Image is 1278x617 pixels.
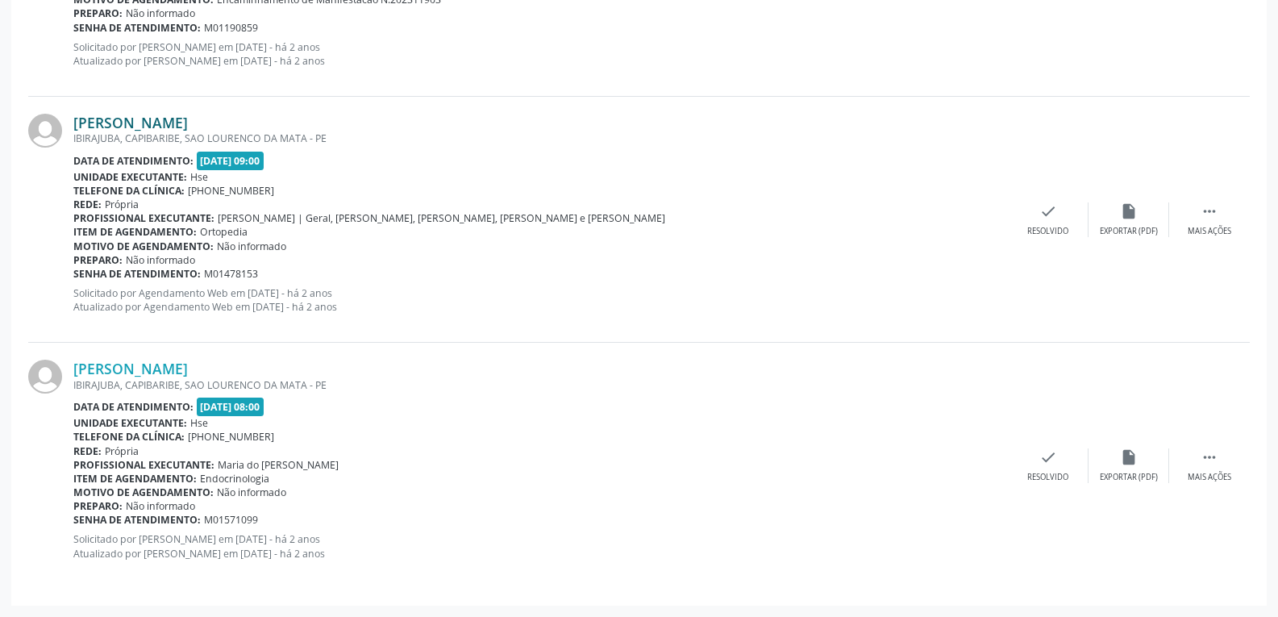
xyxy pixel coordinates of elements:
span: Endocrinologia [200,472,269,486]
b: Telefone da clínica: [73,184,185,198]
b: Telefone da clínica: [73,430,185,444]
img: img [28,114,62,148]
span: M01478153 [204,267,258,281]
div: IBIRAJUBA, CAPIBARIBE, SAO LOURENCO DA MATA - PE [73,378,1008,392]
i: check [1039,202,1057,220]
b: Unidade executante: [73,416,187,430]
div: Mais ações [1188,226,1231,237]
b: Preparo: [73,6,123,20]
b: Preparo: [73,499,123,513]
span: M01571099 [204,513,258,527]
div: Resolvido [1027,226,1068,237]
p: Solicitado por [PERSON_NAME] em [DATE] - há 2 anos Atualizado por [PERSON_NAME] em [DATE] - há 2 ... [73,40,1008,68]
span: [PERSON_NAME] | Geral, [PERSON_NAME], [PERSON_NAME], [PERSON_NAME] e [PERSON_NAME] [218,211,665,225]
i:  [1201,202,1218,220]
b: Data de atendimento: [73,400,194,414]
b: Profissional executante: [73,211,214,225]
div: IBIRAJUBA, CAPIBARIBE, SAO LOURENCO DA MATA - PE [73,131,1008,145]
b: Data de atendimento: [73,154,194,168]
b: Senha de atendimento: [73,513,201,527]
a: [PERSON_NAME] [73,114,188,131]
img: img [28,360,62,394]
span: Não informado [217,486,286,499]
span: Não informado [217,240,286,253]
b: Senha de atendimento: [73,267,201,281]
b: Rede: [73,444,102,458]
a: [PERSON_NAME] [73,360,188,377]
span: Maria do [PERSON_NAME] [218,458,339,472]
b: Item de agendamento: [73,472,197,486]
p: Solicitado por [PERSON_NAME] em [DATE] - há 2 anos Atualizado por [PERSON_NAME] em [DATE] - há 2 ... [73,532,1008,560]
b: Unidade executante: [73,170,187,184]
span: [PHONE_NUMBER] [188,430,274,444]
div: Mais ações [1188,472,1231,483]
span: [DATE] 09:00 [197,152,264,170]
span: Não informado [126,253,195,267]
span: Própria [105,198,139,211]
p: Solicitado por Agendamento Web em [DATE] - há 2 anos Atualizado por Agendamento Web em [DATE] - h... [73,286,1008,314]
b: Item de agendamento: [73,225,197,239]
span: [PHONE_NUMBER] [188,184,274,198]
span: Própria [105,444,139,458]
span: [DATE] 08:00 [197,398,264,416]
span: Hse [190,170,208,184]
i: check [1039,448,1057,466]
div: Resolvido [1027,472,1068,483]
span: Hse [190,416,208,430]
i: insert_drive_file [1120,202,1138,220]
span: Não informado [126,499,195,513]
b: Motivo de agendamento: [73,240,214,253]
span: M01190859 [204,21,258,35]
b: Profissional executante: [73,458,214,472]
i: insert_drive_file [1120,448,1138,466]
div: Exportar (PDF) [1100,226,1158,237]
div: Exportar (PDF) [1100,472,1158,483]
i:  [1201,448,1218,466]
b: Rede: [73,198,102,211]
span: Ortopedia [200,225,248,239]
span: Não informado [126,6,195,20]
b: Senha de atendimento: [73,21,201,35]
b: Preparo: [73,253,123,267]
b: Motivo de agendamento: [73,486,214,499]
